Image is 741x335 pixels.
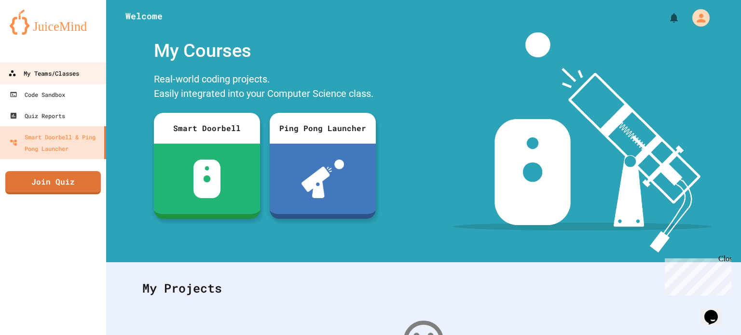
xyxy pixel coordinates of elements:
[650,10,682,26] div: My Notifications
[193,160,221,198] img: sdb-white.svg
[10,131,100,154] div: Smart Doorbell & Ping Pong Launcher
[10,10,96,35] img: logo-orange.svg
[700,296,731,325] iframe: chat widget
[8,67,79,80] div: My Teams/Classes
[4,4,67,61] div: Chat with us now!Close
[270,113,376,144] div: Ping Pong Launcher
[10,110,65,121] div: Quiz Reports
[5,171,101,194] a: Join Quiz
[302,160,344,198] img: ppl-with-ball.png
[133,269,714,307] div: My Projects
[10,89,65,100] div: Code Sandbox
[149,32,381,69] div: My Courses
[453,32,712,253] img: banner-image-my-projects.png
[154,113,260,144] div: Smart Doorbell
[661,255,731,295] iframe: chat widget
[682,7,712,29] div: My Account
[149,69,381,106] div: Real-world coding projects. Easily integrated into your Computer Science class.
